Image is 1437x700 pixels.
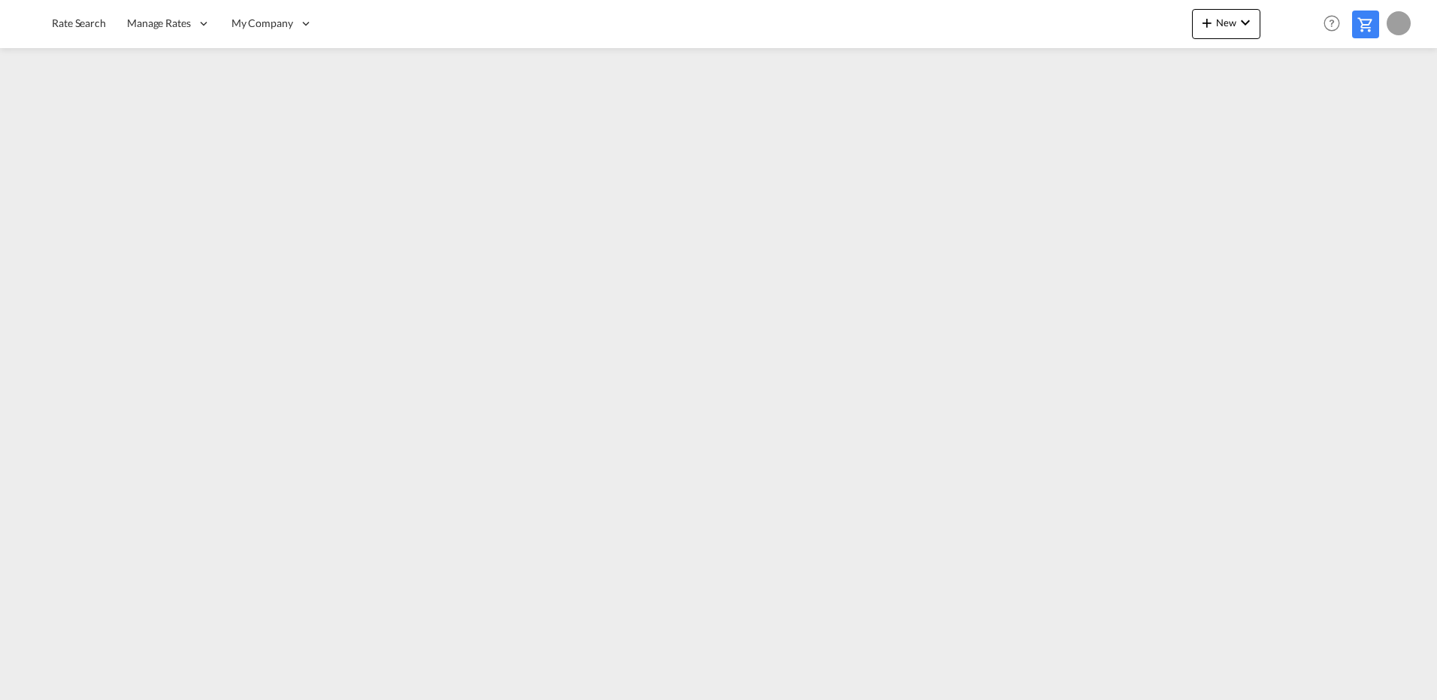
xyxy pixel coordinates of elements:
span: Help [1319,11,1345,36]
span: Rate Search [52,17,106,29]
div: Help [1319,11,1352,38]
button: icon-plus 400-fgNewicon-chevron-down [1192,9,1260,39]
span: My Company [231,16,293,31]
md-icon: icon-chevron-down [1236,14,1254,32]
span: New [1198,17,1254,29]
md-icon: icon-plus 400-fg [1198,14,1216,32]
span: Manage Rates [127,16,191,31]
